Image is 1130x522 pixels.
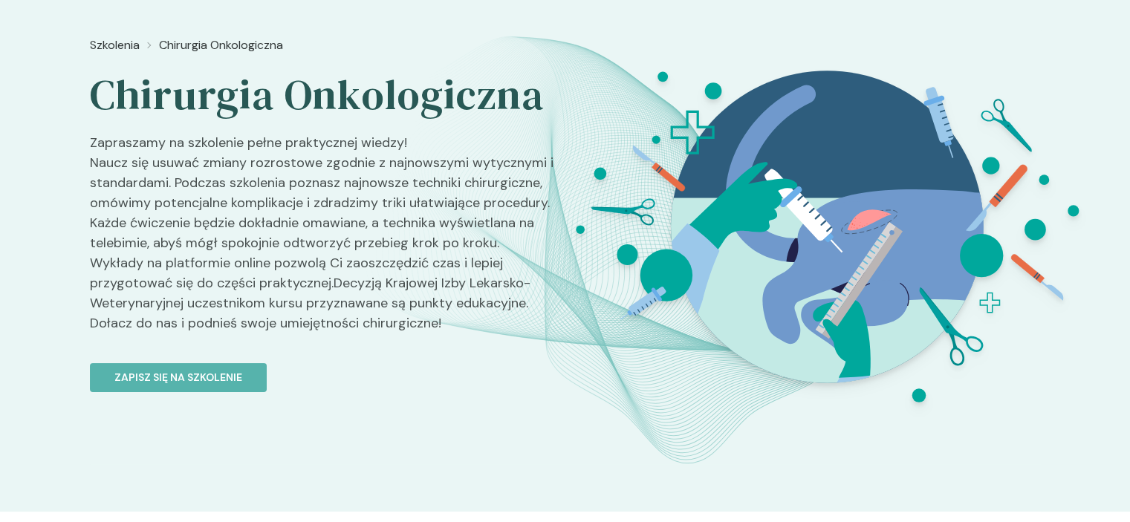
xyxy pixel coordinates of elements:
[90,345,553,392] a: Zapisz się na szkolenie
[90,69,553,121] h2: Chirurgia Onkologiczna
[563,30,1091,426] img: ZpbL5B5LeNNTxNpG_ChiruOnko_BT.svg
[90,363,267,392] button: Zapisz się na szkolenie
[114,370,242,385] p: Zapisz się na szkolenie
[90,36,140,54] a: Szkolenia
[90,133,553,345] p: Zapraszamy na szkolenie pełne praktycznej wiedzy! Naucz się usuwać zmiany rozrostowe zgodnie z na...
[159,36,283,54] a: Chirurgia Onkologiczna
